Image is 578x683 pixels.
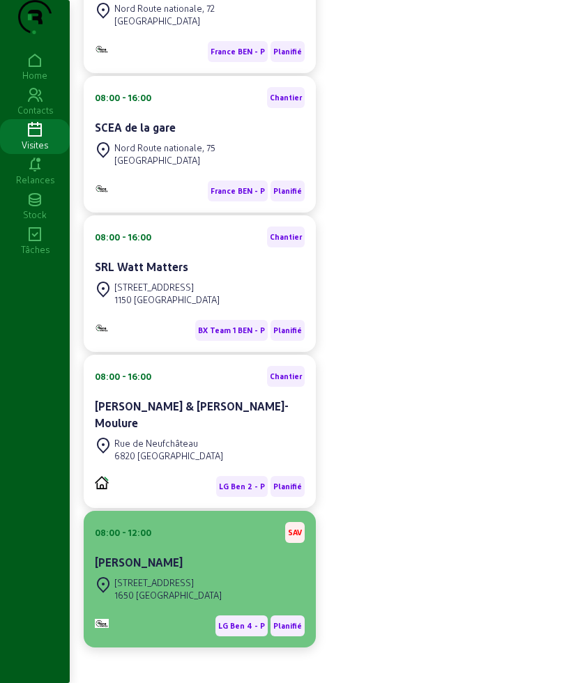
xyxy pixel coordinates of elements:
div: Rue de Neufchâteau [114,437,223,450]
span: France BEN - P [211,47,265,56]
cam-card-title: [PERSON_NAME] [95,555,183,569]
div: 1150 [GEOGRAPHIC_DATA] [114,293,220,306]
span: Planifié [273,621,302,631]
span: LG Ben 4 - P [218,621,265,631]
div: [STREET_ADDRESS] [114,281,220,293]
div: [GEOGRAPHIC_DATA] [114,154,215,167]
span: Chantier [270,232,302,242]
span: Chantier [270,93,302,102]
div: 08:00 - 16:00 [95,231,151,243]
cam-card-title: [PERSON_NAME] & [PERSON_NAME]-Moulure [95,399,289,429]
span: Planifié [273,186,302,196]
img: Monitoring et Maintenance [95,619,109,628]
cam-card-title: SCEA de la gare [95,121,176,134]
div: Nord Route nationale, 75 [114,141,215,154]
span: Chantier [270,371,302,381]
div: [STREET_ADDRESS] [114,576,222,589]
div: 1650 [GEOGRAPHIC_DATA] [114,589,222,601]
img: B2B - PVELEC [95,323,109,332]
div: Nord Route nationale, 72 [114,2,215,15]
span: LG Ben 2 - P [219,482,265,491]
div: 08:00 - 12:00 [95,526,151,539]
span: France BEN - P [211,186,265,196]
span: SAV [288,528,302,537]
img: B2B - PVELEC [95,184,109,193]
div: 6820 [GEOGRAPHIC_DATA] [114,450,223,462]
span: Planifié [273,47,302,56]
img: PVELEC [95,476,109,489]
span: BX Team 1 BEN - P [198,325,265,335]
img: B2B - PVELEC [95,45,109,54]
div: 08:00 - 16:00 [95,91,151,104]
span: Planifié [273,325,302,335]
div: [GEOGRAPHIC_DATA] [114,15,215,27]
cam-card-title: SRL Watt Matters [95,260,188,273]
span: Planifié [273,482,302,491]
div: 08:00 - 16:00 [95,370,151,383]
